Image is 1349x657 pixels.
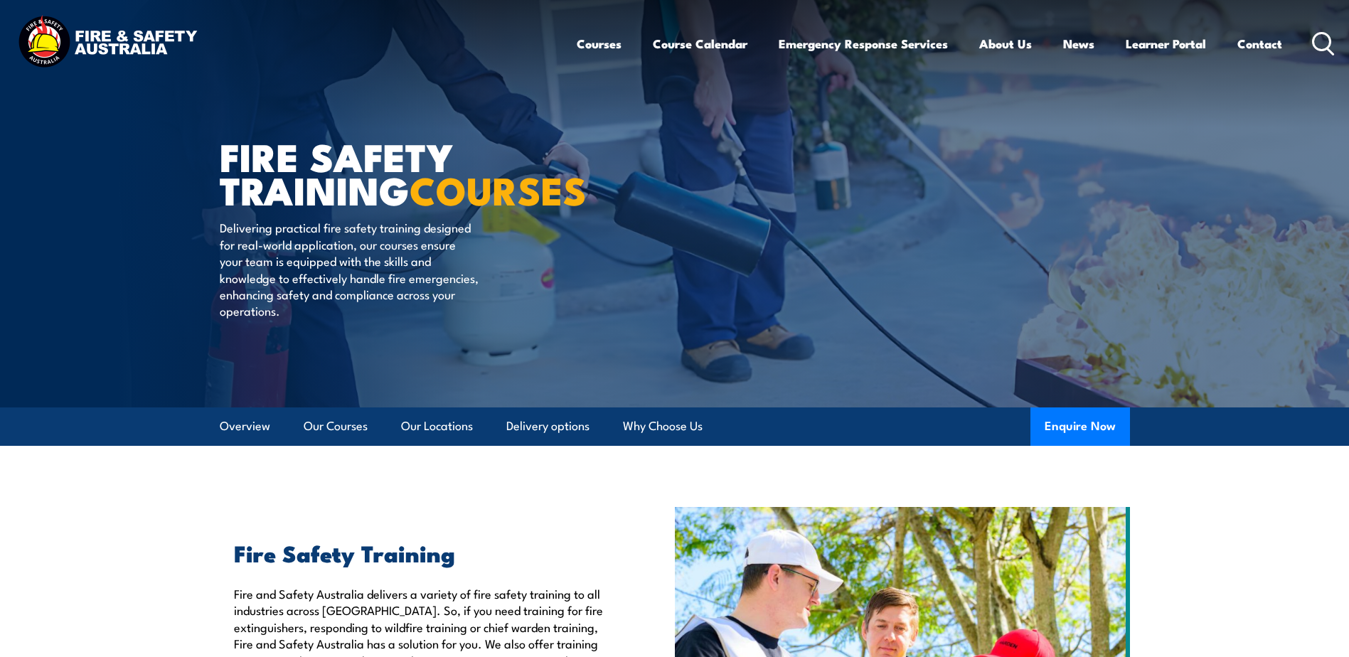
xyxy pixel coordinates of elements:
a: About Us [979,25,1032,63]
button: Enquire Now [1030,407,1130,446]
a: Course Calendar [653,25,747,63]
a: Why Choose Us [623,407,703,445]
a: News [1063,25,1094,63]
strong: COURSES [410,159,587,218]
a: Courses [577,25,622,63]
a: Our Courses [304,407,368,445]
a: Emergency Response Services [779,25,948,63]
a: Our Locations [401,407,473,445]
a: Learner Portal [1126,25,1206,63]
h1: FIRE SAFETY TRAINING [220,139,571,205]
a: Contact [1237,25,1282,63]
p: Delivering practical fire safety training designed for real-world application, our courses ensure... [220,219,479,319]
a: Delivery options [506,407,590,445]
h2: Fire Safety Training [234,543,609,562]
a: Overview [220,407,270,445]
